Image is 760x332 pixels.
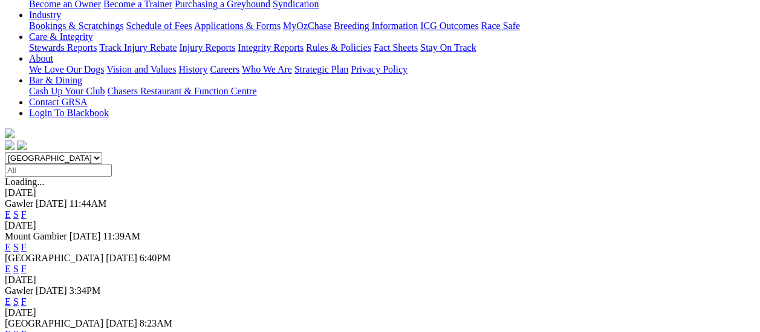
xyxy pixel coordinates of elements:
a: Injury Reports [179,42,235,53]
a: S [13,264,19,274]
a: Stay On Track [420,42,476,53]
a: MyOzChase [283,21,331,31]
a: About [29,53,53,63]
span: 11:39AM [103,231,140,241]
span: [DATE] [106,253,137,263]
div: About [29,64,755,75]
span: Gawler [5,285,33,296]
a: S [13,209,19,220]
a: F [21,296,27,307]
a: S [13,296,19,307]
img: facebook.svg [5,140,15,150]
a: Bar & Dining [29,75,82,85]
a: F [21,242,27,252]
div: Bar & Dining [29,86,755,97]
span: 11:44AM [70,198,107,209]
img: logo-grsa-white.png [5,128,15,138]
div: Care & Integrity [29,42,755,53]
a: ICG Outcomes [420,21,478,31]
a: Strategic Plan [294,64,348,74]
a: Cash Up Your Club [29,86,105,96]
a: Schedule of Fees [126,21,192,31]
span: [GEOGRAPHIC_DATA] [5,253,103,263]
a: E [5,242,11,252]
a: Rules & Policies [306,42,371,53]
span: [GEOGRAPHIC_DATA] [5,318,103,328]
a: F [21,209,27,220]
a: S [13,242,19,252]
span: [DATE] [70,231,101,241]
a: E [5,296,11,307]
a: Track Injury Rebate [99,42,177,53]
a: Breeding Information [334,21,418,31]
a: E [5,264,11,274]
a: F [21,264,27,274]
a: Vision and Values [106,64,176,74]
a: Integrity Reports [238,42,304,53]
img: twitter.svg [17,140,27,150]
a: History [178,64,207,74]
div: Industry [29,21,755,31]
div: [DATE] [5,307,755,318]
a: Careers [210,64,239,74]
div: [DATE] [5,220,755,231]
a: Race Safe [481,21,519,31]
a: Applications & Forms [194,21,281,31]
a: Fact Sheets [374,42,418,53]
span: Mount Gambier [5,231,67,241]
div: [DATE] [5,275,755,285]
span: [DATE] [106,318,137,328]
a: E [5,209,11,220]
a: Chasers Restaurant & Function Centre [107,86,256,96]
a: Contact GRSA [29,97,87,107]
a: Login To Blackbook [29,108,109,118]
span: [DATE] [36,198,67,209]
a: Stewards Reports [29,42,97,53]
input: Select date [5,164,112,177]
a: Bookings & Scratchings [29,21,123,31]
span: 3:34PM [70,285,101,296]
div: [DATE] [5,187,755,198]
a: Care & Integrity [29,31,93,42]
span: 8:23AM [140,318,172,328]
span: Gawler [5,198,33,209]
span: [DATE] [36,285,67,296]
a: Industry [29,10,61,20]
a: We Love Our Dogs [29,64,104,74]
a: Who We Are [242,64,292,74]
span: 6:40PM [140,253,171,263]
a: Privacy Policy [351,64,408,74]
span: Loading... [5,177,44,187]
